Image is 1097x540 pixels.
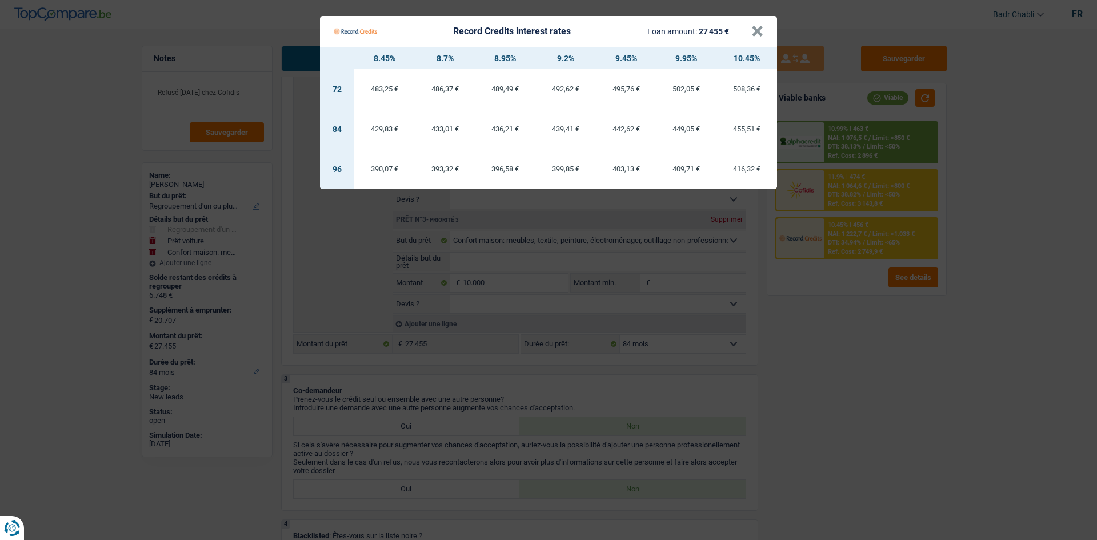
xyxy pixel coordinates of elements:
[596,125,656,133] div: 442,62 €
[716,47,777,69] th: 10.45%
[535,47,596,69] th: 9.2%
[535,125,596,133] div: 439,41 €
[354,165,415,173] div: 390,07 €
[415,85,475,93] div: 486,37 €
[535,85,596,93] div: 492,62 €
[699,27,729,36] span: 27 455 €
[320,149,354,189] td: 96
[354,47,415,69] th: 8.45%
[596,85,656,93] div: 495,76 €
[656,47,717,69] th: 9.95%
[535,165,596,173] div: 399,85 €
[716,165,777,173] div: 416,32 €
[475,47,535,69] th: 8.95%
[415,47,475,69] th: 8.7%
[656,125,717,133] div: 449,05 €
[320,69,354,109] td: 72
[475,85,535,93] div: 489,49 €
[475,125,535,133] div: 436,21 €
[596,47,656,69] th: 9.45%
[647,27,697,36] span: Loan amount:
[415,165,475,173] div: 393,32 €
[334,21,377,42] img: Record Credits
[475,165,535,173] div: 396,58 €
[716,125,777,133] div: 455,51 €
[656,165,717,173] div: 409,71 €
[656,85,717,93] div: 502,05 €
[354,85,415,93] div: 483,25 €
[354,125,415,133] div: 429,83 €
[453,27,571,36] div: Record Credits interest rates
[596,165,656,173] div: 403,13 €
[320,109,354,149] td: 84
[415,125,475,133] div: 433,01 €
[716,85,777,93] div: 508,36 €
[751,26,763,37] button: ×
